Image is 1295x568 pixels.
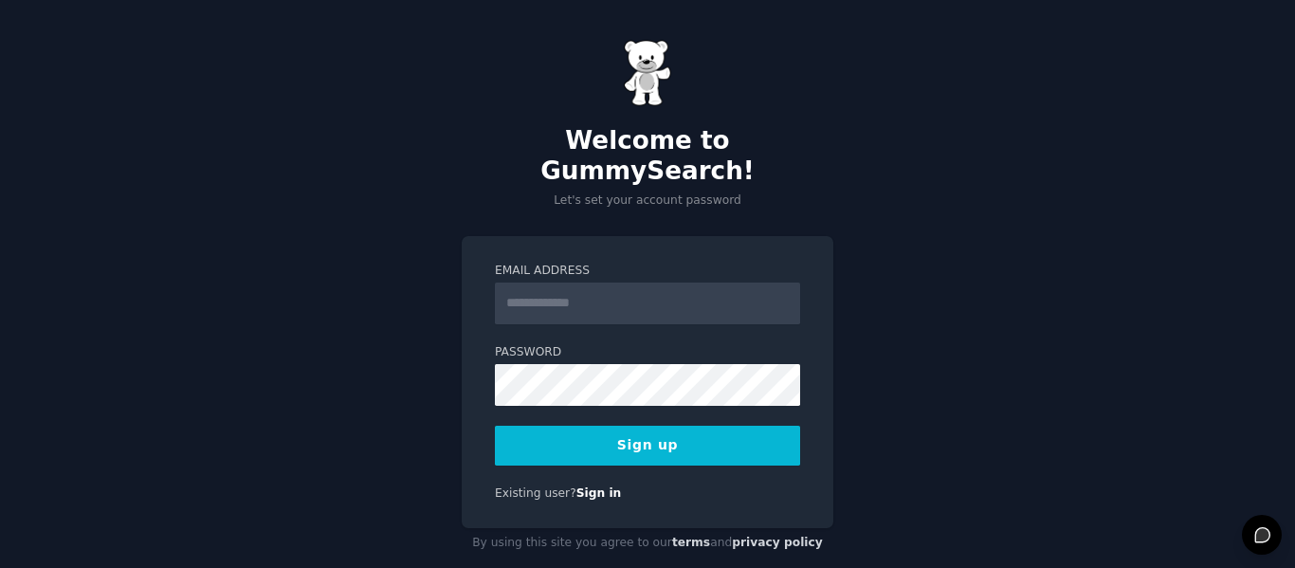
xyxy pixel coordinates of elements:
[576,486,622,500] a: Sign in
[672,536,710,549] a: terms
[495,344,800,361] label: Password
[462,192,833,210] p: Let's set your account password
[624,40,671,106] img: Gummy Bear
[732,536,823,549] a: privacy policy
[495,263,800,280] label: Email Address
[462,528,833,559] div: By using this site you agree to our and
[495,486,576,500] span: Existing user?
[495,426,800,466] button: Sign up
[462,126,833,186] h2: Welcome to GummySearch!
